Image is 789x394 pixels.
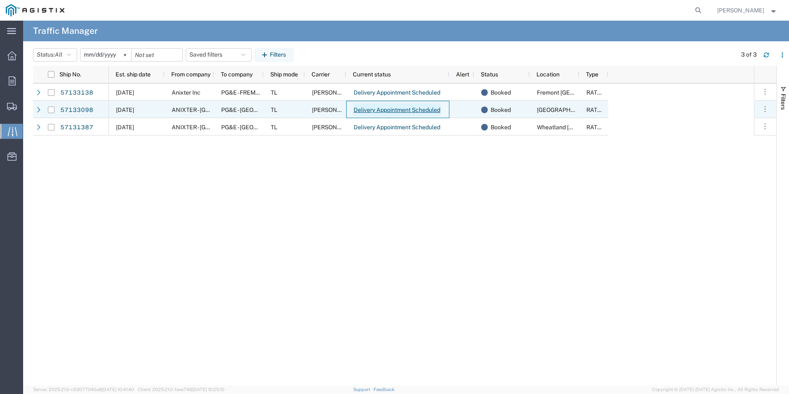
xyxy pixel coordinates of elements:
[33,48,77,62] button: Status:All
[717,6,764,15] span: Rick Judd
[271,89,277,96] span: TL
[172,107,259,113] span: ANIXTER - Benicia
[586,89,605,96] span: RATED
[132,49,182,61] input: Not set
[373,387,394,392] a: Feedback
[481,71,498,78] span: Status
[59,71,81,78] span: Ship No.
[186,48,252,62] button: Saved filters
[312,124,359,131] span: C.H. Robinson
[172,124,259,131] span: ANIXTER - Benicia
[138,387,224,392] span: Client: 2025.21.0-faee749
[353,387,374,392] a: Support
[537,107,596,113] span: Fresno DC
[537,124,626,131] span: Wheatland DC
[60,121,94,134] a: 57131387
[55,51,62,58] span: All
[536,71,560,78] span: Location
[312,107,359,113] span: C.H. Robinson
[221,107,299,113] span: PG&E - FRESNO
[33,387,134,392] span: Server: 2025.21.0-c63077040a8
[741,50,757,59] div: 3 of 3
[312,71,330,78] span: Carrier
[353,121,441,134] a: Delivery Appointment Scheduled
[270,71,298,78] span: Ship mode
[60,86,94,99] a: 57133138
[102,387,134,392] span: [DATE] 10:41:40
[116,89,134,96] span: 10/16/2025
[255,48,293,62] button: Filters
[221,124,299,131] span: PG&E - WHEATLAND
[491,84,511,101] span: Booked
[353,103,441,116] a: Delivery Appointment Scheduled
[456,71,469,78] span: Alert
[537,89,619,96] span: Fremont DC
[652,386,779,393] span: Copyright © [DATE]-[DATE] Agistix Inc., All Rights Reserved
[172,89,201,96] span: Anixter Inc
[717,5,778,15] button: [PERSON_NAME]
[192,387,224,392] span: [DATE] 10:25:10
[116,124,134,131] span: 10/16/2025
[586,71,598,78] span: Type
[33,21,98,41] h4: Traffic Manager
[312,89,359,96] span: C.H. Robinson
[80,49,131,61] input: Not set
[221,89,267,96] span: PG&E - FREMONT
[586,107,605,113] span: RATED
[353,86,441,99] a: Delivery Appointment Scheduled
[116,107,134,113] span: 10/16/2025
[6,4,64,17] img: logo
[491,119,511,136] span: Booked
[60,103,94,116] a: 57133098
[116,71,151,78] span: Est. ship date
[586,124,605,131] span: RATED
[353,71,391,78] span: Current status
[491,101,511,119] span: Booked
[171,71,210,78] span: From company
[780,94,787,110] span: Filters
[271,107,277,113] span: TL
[221,71,253,78] span: To company
[271,124,277,131] span: TL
